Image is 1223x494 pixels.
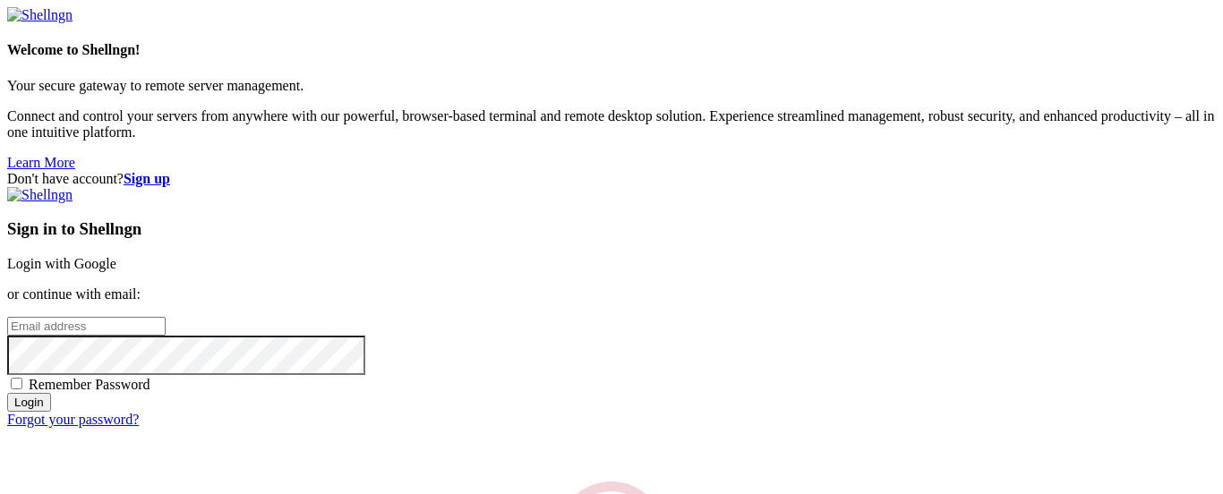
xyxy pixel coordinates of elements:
[7,286,1216,302] p: or continue with email:
[124,171,170,186] a: Sign up
[7,187,73,203] img: Shellngn
[7,155,75,170] a: Learn More
[7,7,73,23] img: Shellngn
[7,412,139,427] a: Forgot your password?
[29,377,150,392] span: Remember Password
[11,378,22,389] input: Remember Password
[7,78,1216,94] p: Your secure gateway to remote server management.
[7,171,1216,187] div: Don't have account?
[7,393,51,412] input: Login
[7,256,116,271] a: Login with Google
[7,219,1216,239] h3: Sign in to Shellngn
[7,42,1216,58] h4: Welcome to Shellngn!
[7,108,1216,141] p: Connect and control your servers from anywhere with our powerful, browser-based terminal and remo...
[7,317,166,336] input: Email address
